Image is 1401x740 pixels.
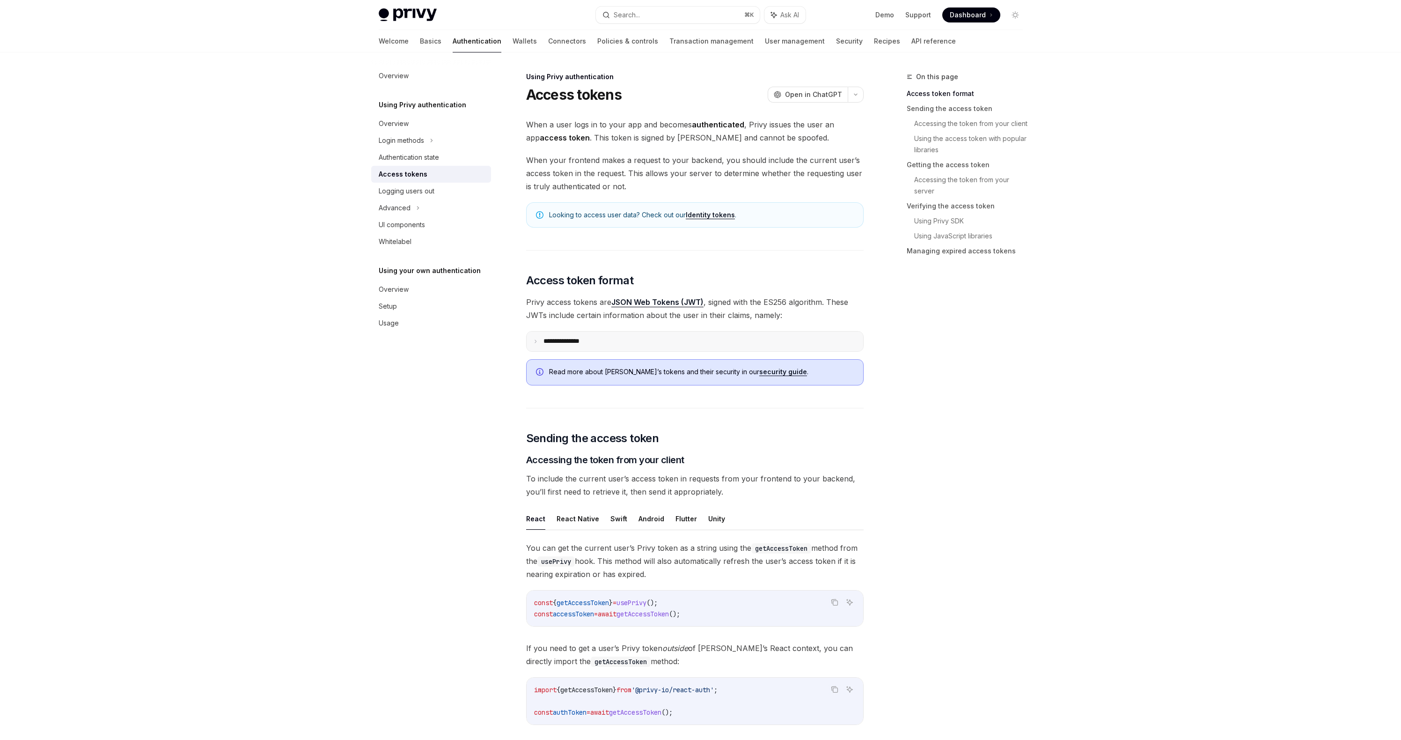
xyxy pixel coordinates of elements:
a: Transaction management [669,30,754,52]
a: Setup [371,298,491,315]
a: Accessing the token from your server [914,172,1030,199]
a: Policies & controls [597,30,658,52]
a: Managing expired access tokens [907,244,1030,259]
span: { [553,599,557,607]
a: Using JavaScript libraries [914,229,1030,244]
a: Using the access token with popular libraries [914,131,1030,157]
div: Whitelabel [379,236,411,247]
code: getAccessToken [751,543,811,554]
a: Whitelabel [371,233,491,250]
h5: Using your own authentication [379,265,481,276]
span: const [534,708,553,717]
div: Advanced [379,202,411,214]
div: Overview [379,118,409,129]
div: Login methods [379,135,424,146]
span: = [587,708,590,717]
button: Swift [610,508,627,530]
a: Getting the access token [907,157,1030,172]
div: Logging users out [379,185,434,197]
img: light logo [379,8,437,22]
h1: Access tokens [526,86,622,103]
span: from [616,686,631,694]
span: = [594,610,598,618]
div: Authentication state [379,152,439,163]
span: Ask AI [780,10,799,20]
span: If you need to get a user’s Privy token of [PERSON_NAME]’s React context, you can directly import... [526,642,864,668]
a: Access token format [907,86,1030,101]
div: Usage [379,318,399,329]
span: } [613,686,616,694]
span: await [598,610,616,618]
a: Usage [371,315,491,332]
a: Identity tokens [686,211,735,219]
button: Open in ChatGPT [768,87,848,103]
span: Accessing the token from your client [526,453,684,466]
span: const [534,610,553,618]
span: When your frontend makes a request to your backend, you should include the current user’s access ... [526,154,864,193]
span: (); [646,599,658,607]
button: Search...⌘K [596,7,760,23]
a: Demo [875,10,894,20]
button: Unity [708,508,725,530]
code: usePrivy [537,556,575,567]
a: Overview [371,67,491,84]
span: To include the current user’s access token in requests from your frontend to your backend, you’ll... [526,472,864,498]
strong: authenticated [692,120,744,129]
span: ; [714,686,718,694]
span: When a user logs in to your app and becomes , Privy issues the user an app . This token is signed... [526,118,864,144]
span: Access token format [526,273,634,288]
a: Dashboard [942,7,1000,22]
span: = [613,599,616,607]
button: React [526,508,545,530]
span: getAccessToken [557,599,609,607]
a: Sending the access token [907,101,1030,116]
span: Open in ChatGPT [785,90,842,99]
em: outside [662,644,688,653]
div: Setup [379,301,397,312]
span: getAccessToken [560,686,613,694]
button: Ask AI [844,596,856,608]
button: Copy the contents from the code block [829,683,841,696]
a: User management [765,30,825,52]
div: Access tokens [379,169,427,180]
div: Search... [614,9,640,21]
span: '@privy-io/react-auth' [631,686,714,694]
span: Privy access tokens are , signed with the ES256 algorithm. These JWTs include certain information... [526,296,864,322]
button: Android [638,508,664,530]
span: authToken [553,708,587,717]
a: security guide [759,368,807,376]
button: Ask AI [844,683,856,696]
span: const [534,599,553,607]
a: Logging users out [371,183,491,200]
a: UI components [371,216,491,233]
a: Recipes [874,30,900,52]
span: usePrivy [616,599,646,607]
span: Dashboard [950,10,986,20]
span: Sending the access token [526,431,659,446]
a: Welcome [379,30,409,52]
span: } [609,599,613,607]
span: On this page [916,71,958,82]
span: (); [669,610,680,618]
a: Basics [420,30,441,52]
a: Verifying the access token [907,199,1030,214]
a: Connectors [548,30,586,52]
a: API reference [911,30,956,52]
button: Copy the contents from the code block [829,596,841,608]
div: Overview [379,70,409,81]
button: React Native [557,508,599,530]
div: UI components [379,219,425,230]
span: You can get the current user’s Privy token as a string using the method from the hook. This metho... [526,541,864,581]
span: await [590,708,609,717]
span: accessToken [553,610,594,618]
a: Authentication state [371,149,491,166]
span: getAccessToken [616,610,669,618]
span: import [534,686,557,694]
a: Overview [371,281,491,298]
span: { [557,686,560,694]
svg: Info [536,368,545,377]
span: (); [661,708,673,717]
span: ⌘ K [744,11,754,19]
div: Using Privy authentication [526,72,864,81]
a: Wallets [513,30,537,52]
